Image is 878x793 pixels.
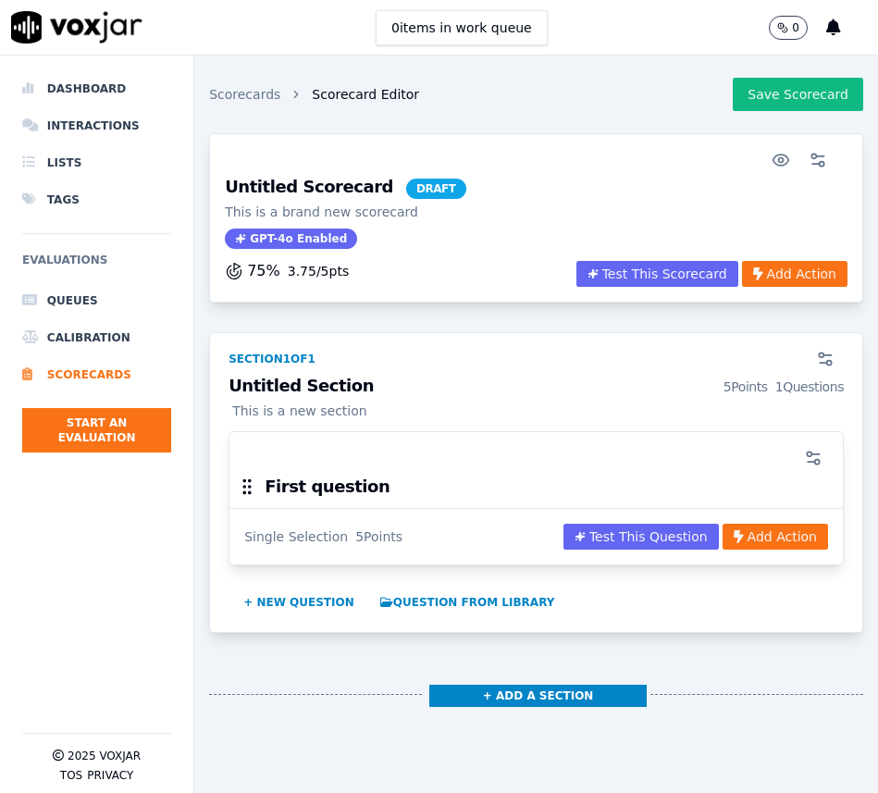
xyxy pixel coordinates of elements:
[22,70,171,107] a: Dashboard
[236,588,362,617] button: + New question
[742,261,847,287] button: Add Action
[265,478,390,495] h3: First question
[376,10,548,45] button: 0items in work queue
[355,527,402,546] div: 5 Points
[429,685,647,707] button: + Add a section
[22,408,171,452] button: Start an Evaluation
[22,282,171,319] a: Queues
[769,16,808,40] button: 0
[775,378,844,396] div: 1 Questions
[576,261,738,287] button: Test This Scorecard
[22,107,171,144] a: Interactions
[723,378,768,396] div: 5 Points
[229,378,844,396] h3: Untitled Section
[225,203,465,221] p: This is a brand new scorecard
[229,402,844,420] p: This is a new section
[225,229,357,249] span: GPT-4o Enabled
[373,588,563,617] button: Question from Library
[288,262,349,280] p: 3.75 / 5 pts
[22,181,171,218] a: Tags
[87,768,133,783] button: Privacy
[792,20,799,35] p: 0
[563,524,719,550] button: Test This Question
[22,356,171,393] a: Scorecards
[229,352,315,366] div: Section 1 of 1
[22,249,171,282] h6: Evaluations
[209,85,280,104] a: Scorecards
[11,11,142,43] img: voxjar logo
[22,319,171,356] a: Calibration
[733,78,863,111] button: Save Scorecard
[60,768,82,783] button: TOS
[68,749,141,763] p: 2025 Voxjar
[723,524,828,550] button: Add Action
[225,179,465,199] h3: Untitled Scorecard
[769,16,826,40] button: 0
[22,144,171,181] a: Lists
[209,85,419,104] nav: breadcrumb
[406,179,466,199] span: DRAFT
[225,260,349,282] div: 75 %
[312,85,419,104] span: Scorecard Editor
[244,527,348,546] div: Single Selection
[225,260,349,282] button: 75%3.75/5pts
